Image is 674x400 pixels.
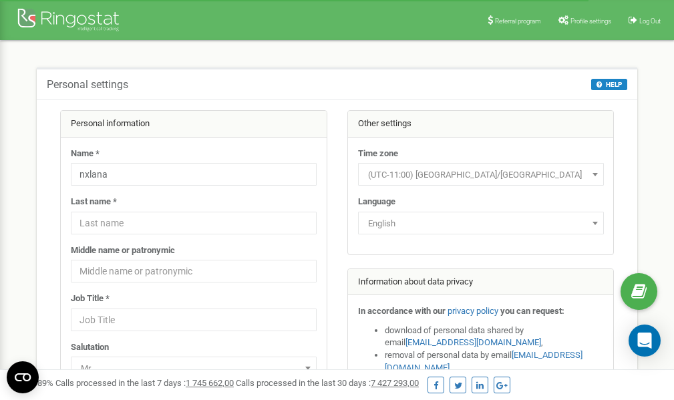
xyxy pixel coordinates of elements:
[591,79,627,90] button: HELP
[71,309,317,331] input: Job Title
[405,337,541,347] a: [EMAIL_ADDRESS][DOMAIN_NAME]
[71,292,110,305] label: Job Title *
[7,361,39,393] button: Open CMP widget
[358,148,398,160] label: Time zone
[71,244,175,257] label: Middle name or patronymic
[61,111,327,138] div: Personal information
[500,306,564,316] strong: you can request:
[71,260,317,282] input: Middle name or patronymic
[358,163,604,186] span: (UTC-11:00) Pacific/Midway
[570,17,611,25] span: Profile settings
[371,378,419,388] u: 7 427 293,00
[47,79,128,91] h5: Personal settings
[639,17,661,25] span: Log Out
[71,357,317,379] span: Mr.
[358,196,395,208] label: Language
[236,378,419,388] span: Calls processed in the last 30 days :
[385,325,604,349] li: download of personal data shared by email ,
[71,196,117,208] label: Last name *
[495,17,541,25] span: Referral program
[358,306,446,316] strong: In accordance with our
[71,212,317,234] input: Last name
[385,349,604,374] li: removal of personal data by email ,
[186,378,234,388] u: 1 745 662,00
[629,325,661,357] div: Open Intercom Messenger
[363,214,599,233] span: English
[71,163,317,186] input: Name
[448,306,498,316] a: privacy policy
[348,269,614,296] div: Information about data privacy
[358,212,604,234] span: English
[363,166,599,184] span: (UTC-11:00) Pacific/Midway
[348,111,614,138] div: Other settings
[71,341,109,354] label: Salutation
[75,359,312,378] span: Mr.
[55,378,234,388] span: Calls processed in the last 7 days :
[71,148,100,160] label: Name *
